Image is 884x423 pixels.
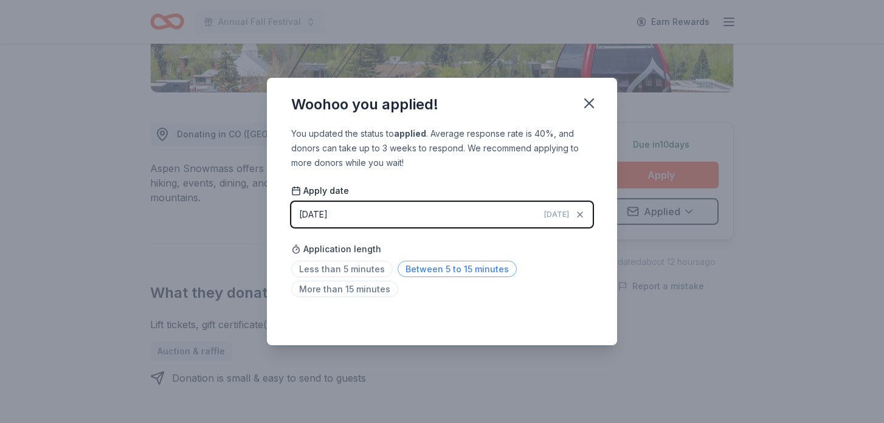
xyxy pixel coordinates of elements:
span: Application length [291,242,381,256]
b: applied [394,128,426,139]
div: Woohoo you applied! [291,95,438,114]
span: [DATE] [544,210,569,219]
div: You updated the status to . Average response rate is 40%, and donors can take up to 3 weeks to re... [291,126,593,170]
span: Apply date [291,185,349,197]
div: [DATE] [299,207,328,222]
button: [DATE][DATE] [291,202,593,227]
span: Between 5 to 15 minutes [398,261,517,277]
span: Less than 5 minutes [291,261,393,277]
span: More than 15 minutes [291,281,398,297]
